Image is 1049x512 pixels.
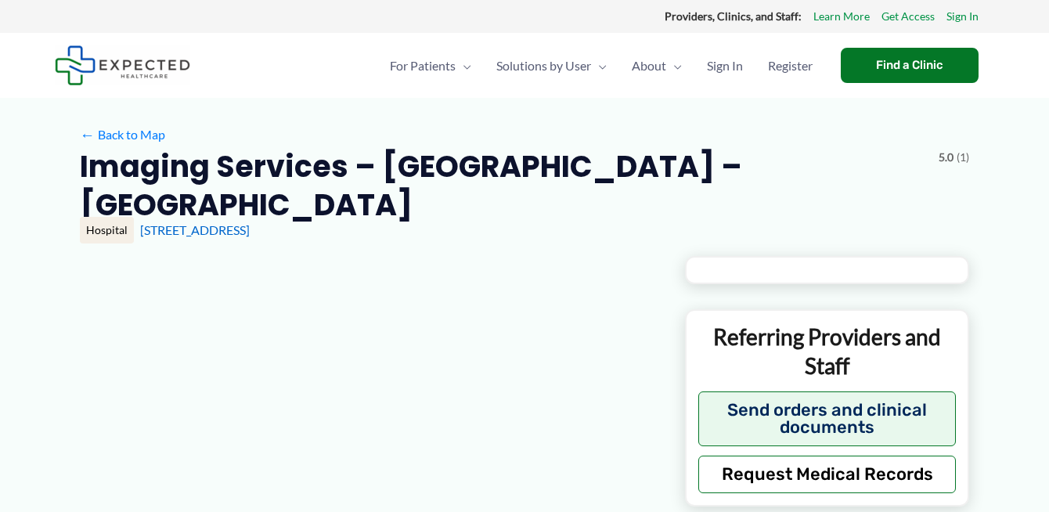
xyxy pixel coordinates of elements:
[755,38,825,93] a: Register
[841,48,979,83] a: Find a Clinic
[946,6,979,27] a: Sign In
[496,38,591,93] span: Solutions by User
[939,147,953,168] span: 5.0
[591,38,607,93] span: Menu Toggle
[140,222,250,237] a: [STREET_ADDRESS]
[80,147,926,225] h2: Imaging Services – [GEOGRAPHIC_DATA] – [GEOGRAPHIC_DATA]
[484,38,619,93] a: Solutions by UserMenu Toggle
[768,38,813,93] span: Register
[957,147,969,168] span: (1)
[80,127,95,142] span: ←
[698,391,956,446] button: Send orders and clinical documents
[456,38,471,93] span: Menu Toggle
[694,38,755,93] a: Sign In
[55,45,190,85] img: Expected Healthcare Logo - side, dark font, small
[698,323,956,380] p: Referring Providers and Staff
[80,217,134,243] div: Hospital
[390,38,456,93] span: For Patients
[698,456,956,493] button: Request Medical Records
[377,38,825,93] nav: Primary Site Navigation
[665,9,802,23] strong: Providers, Clinics, and Staff:
[377,38,484,93] a: For PatientsMenu Toggle
[80,123,165,146] a: ←Back to Map
[619,38,694,93] a: AboutMenu Toggle
[632,38,666,93] span: About
[881,6,935,27] a: Get Access
[707,38,743,93] span: Sign In
[666,38,682,93] span: Menu Toggle
[813,6,870,27] a: Learn More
